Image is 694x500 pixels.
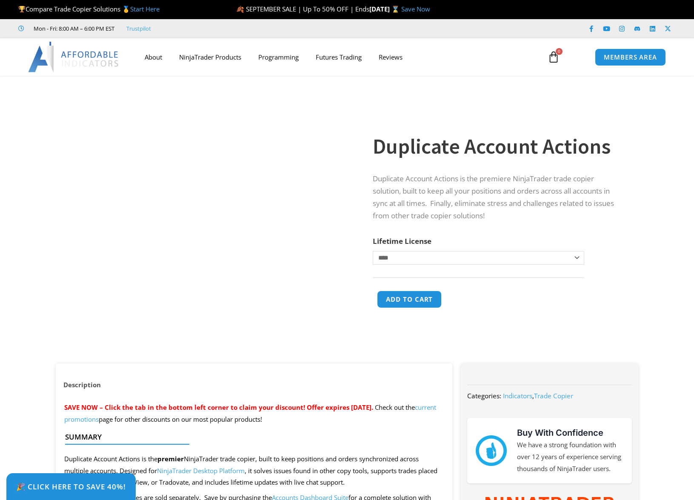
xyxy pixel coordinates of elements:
span: 🍂 SEPTEMBER SALE | Up To 50% OFF | Ends [236,5,369,13]
a: Description [56,377,109,393]
span: Duplicate Account Actions is the NinjaTrader trade copier, built to keep positions and orders syn... [64,454,437,487]
span: Mon - Fri: 8:00 AM – 6:00 PM EST [31,23,114,34]
a: Trustpilot [126,23,151,34]
a: Futures Trading [307,47,370,67]
strong: premier [157,454,184,463]
h3: Buy With Confidence [517,426,623,439]
a: Indicators [503,391,532,400]
span: 🎉 Click Here to save 40%! [16,483,126,490]
h1: Duplicate Account Actions [373,131,621,161]
p: Check out the page for other discounts on our most popular products! [64,402,444,426]
a: Programming [250,47,307,67]
h4: Summary [65,433,437,441]
img: mark thumbs good 43913 | Affordable Indicators – NinjaTrader [476,435,506,466]
a: Start Here [130,5,160,13]
span: MEMBERS AREA [604,54,657,60]
img: LogoAI | Affordable Indicators – NinjaTrader [28,42,120,72]
p: We have a strong foundation with over 12 years of experience serving thousands of NinjaTrader users. [517,439,623,475]
a: About [136,47,171,67]
a: Save Now [401,5,430,13]
nav: Menu [136,47,538,67]
label: Lifetime License [373,236,431,246]
span: 0 [556,48,563,55]
a: Trade Copier [534,391,573,400]
span: , [503,391,573,400]
a: 0 [535,45,572,69]
a: NinjaTrader Products [171,47,250,67]
span: Compare Trade Copier Solutions 🥇 [18,5,160,13]
p: Duplicate Account Actions is the premiere NinjaTrader trade copier solution, built to keep all yo... [373,173,621,222]
a: NinjaTrader Desktop Platform [157,466,245,475]
a: MEMBERS AREA [595,49,666,66]
a: Reviews [370,47,411,67]
span: SAVE NOW – Click the tab in the bottom left corner to claim your discount! Offer expires [DATE]. [64,403,373,411]
strong: [DATE] ⌛ [369,5,401,13]
span: Categories: [467,391,501,400]
button: Add to cart [377,291,442,308]
img: 🏆 [19,6,25,12]
a: 🎉 Click Here to save 40%! [6,473,136,500]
